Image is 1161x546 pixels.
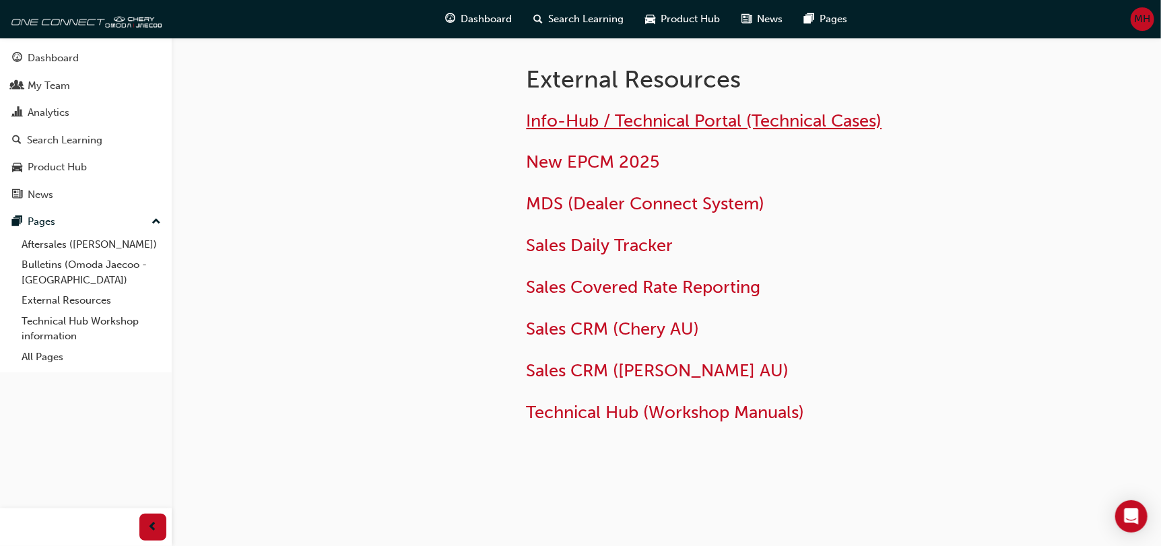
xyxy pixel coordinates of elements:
[634,5,731,33] a: car-iconProduct Hub
[5,155,166,180] a: Product Hub
[757,11,783,27] span: News
[12,162,22,174] span: car-icon
[527,318,700,339] a: Sales CRM (Chery AU)
[28,160,87,175] div: Product Hub
[16,254,166,290] a: Bulletins (Omoda Jaecoo - [GEOGRAPHIC_DATA])
[661,11,720,27] span: Product Hub
[7,5,162,32] img: oneconnect
[148,519,158,536] span: prev-icon
[5,73,166,98] a: My Team
[12,216,22,228] span: pages-icon
[12,107,22,119] span: chart-icon
[548,11,624,27] span: Search Learning
[461,11,512,27] span: Dashboard
[527,277,761,298] a: Sales Covered Rate Reporting
[1131,7,1154,31] button: MH
[804,11,814,28] span: pages-icon
[12,135,22,147] span: search-icon
[523,5,634,33] a: search-iconSearch Learning
[527,193,765,214] a: MDS (Dealer Connect System)
[28,105,69,121] div: Analytics
[527,151,660,172] a: New EPCM 2025
[12,189,22,201] span: news-icon
[16,290,166,311] a: External Resources
[27,133,102,148] div: Search Learning
[820,11,847,27] span: Pages
[16,234,166,255] a: Aftersales ([PERSON_NAME])
[5,209,166,234] button: Pages
[527,65,968,94] h1: External Resources
[527,110,882,131] a: Info-Hub / Technical Portal (Technical Cases)
[533,11,543,28] span: search-icon
[527,402,805,423] a: Technical Hub (Workshop Manuals)
[12,53,22,65] span: guage-icon
[445,11,455,28] span: guage-icon
[527,360,789,381] a: Sales CRM ([PERSON_NAME] AU)
[12,80,22,92] span: people-icon
[152,213,161,231] span: up-icon
[793,5,858,33] a: pages-iconPages
[5,100,166,125] a: Analytics
[434,5,523,33] a: guage-iconDashboard
[28,214,55,230] div: Pages
[527,235,673,256] a: Sales Daily Tracker
[645,11,655,28] span: car-icon
[28,187,53,203] div: News
[1115,500,1148,533] div: Open Intercom Messenger
[731,5,793,33] a: news-iconNews
[16,347,166,368] a: All Pages
[1135,11,1151,27] span: MH
[5,128,166,153] a: Search Learning
[5,46,166,71] a: Dashboard
[28,78,70,94] div: My Team
[5,182,166,207] a: News
[28,50,79,66] div: Dashboard
[16,311,166,347] a: Technical Hub Workshop information
[741,11,752,28] span: news-icon
[5,43,166,209] button: DashboardMy TeamAnalyticsSearch LearningProduct HubNews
